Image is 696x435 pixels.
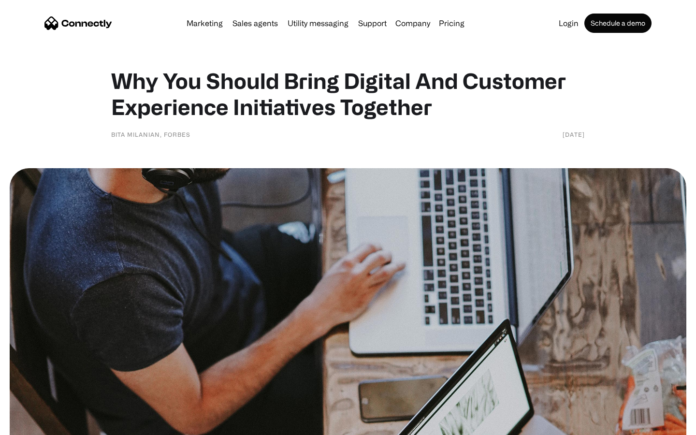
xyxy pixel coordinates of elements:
[395,16,430,30] div: Company
[111,130,190,139] div: Bita Milanian, Forbes
[584,14,652,33] a: Schedule a demo
[19,418,58,432] ul: Language list
[563,130,585,139] div: [DATE]
[183,19,227,27] a: Marketing
[435,19,468,27] a: Pricing
[354,19,391,27] a: Support
[10,418,58,432] aside: Language selected: English
[284,19,352,27] a: Utility messaging
[111,68,585,120] h1: Why You Should Bring Digital And Customer Experience Initiatives Together
[555,19,582,27] a: Login
[229,19,282,27] a: Sales agents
